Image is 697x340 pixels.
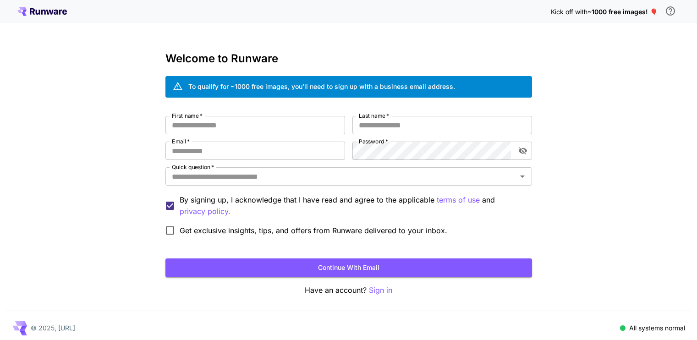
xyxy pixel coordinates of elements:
div: To qualify for ~1000 free images, you’ll need to sign up with a business email address. [188,82,455,91]
button: In order to qualify for free credit, you need to sign up with a business email address and click ... [661,2,680,20]
label: Email [172,137,190,145]
span: Kick off with [551,8,587,16]
p: Have an account? [165,285,532,296]
label: Quick question [172,163,214,171]
p: privacy policy. [180,206,231,217]
label: First name [172,112,203,120]
button: By signing up, I acknowledge that I have read and agree to the applicable and privacy policy. [437,194,480,206]
span: ~1000 free images! 🎈 [587,8,658,16]
button: Open [516,170,529,183]
h3: Welcome to Runware [165,52,532,65]
label: Password [359,137,388,145]
button: Sign in [369,285,392,296]
label: Last name [359,112,389,120]
button: By signing up, I acknowledge that I have read and agree to the applicable terms of use and [180,206,231,217]
span: Get exclusive insights, tips, and offers from Runware delivered to your inbox. [180,225,447,236]
p: © 2025, [URL] [31,323,75,333]
p: All systems normal [629,323,685,333]
button: toggle password visibility [515,143,531,159]
button: Continue with email [165,258,532,277]
p: terms of use [437,194,480,206]
p: By signing up, I acknowledge that I have read and agree to the applicable and [180,194,525,217]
